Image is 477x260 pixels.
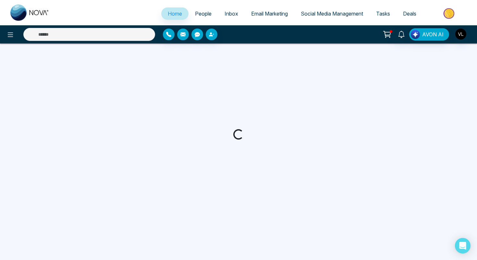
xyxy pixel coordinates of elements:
[455,29,466,40] img: User Avatar
[455,238,471,254] div: Open Intercom Messenger
[370,7,397,20] a: Tasks
[294,7,370,20] a: Social Media Management
[225,10,238,17] span: Inbox
[245,7,294,20] a: Email Marketing
[168,10,182,17] span: Home
[403,10,416,17] span: Deals
[251,10,288,17] span: Email Marketing
[10,5,49,21] img: Nova CRM Logo
[422,31,444,38] span: AVON AI
[376,10,390,17] span: Tasks
[189,7,218,20] a: People
[301,10,363,17] span: Social Media Management
[409,28,449,41] button: AVON AI
[426,6,473,21] img: Market-place.gif
[411,30,420,39] img: Lead Flow
[161,7,189,20] a: Home
[397,7,423,20] a: Deals
[195,10,212,17] span: People
[218,7,245,20] a: Inbox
